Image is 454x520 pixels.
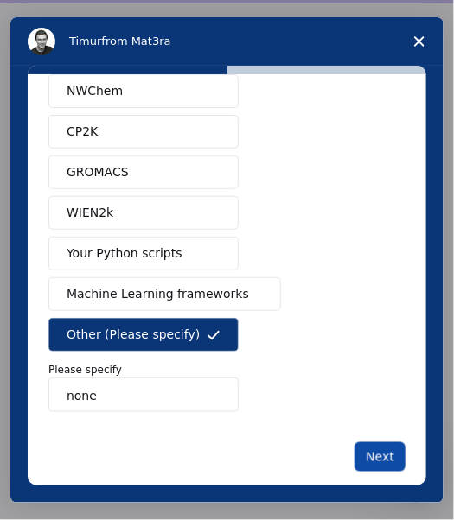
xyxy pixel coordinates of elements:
[28,28,55,55] img: Profile image for Timur
[35,12,97,28] span: Support
[48,362,406,377] p: Please specify
[48,74,239,108] button: NWChem
[48,277,281,311] button: Machine Learning frameworks
[69,35,101,48] span: Timur
[67,285,249,303] span: Machine Learning frameworks
[67,326,200,344] span: Other (Please specify)
[67,163,129,181] span: GROMACS
[395,17,444,66] span: Close survey
[355,442,406,472] button: Next
[67,82,123,100] span: NWChem
[48,115,239,149] button: CP2K
[48,237,239,270] button: Your Python scripts
[48,196,239,230] button: WIEN2k
[48,318,239,352] button: Other (Please specify)
[48,377,239,412] input: Enter response
[67,123,98,141] span: CP2K
[101,35,170,48] span: from Mat3ra
[67,244,182,263] span: Your Python scripts
[67,204,113,222] span: WIEN2k
[48,155,239,189] button: GROMACS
